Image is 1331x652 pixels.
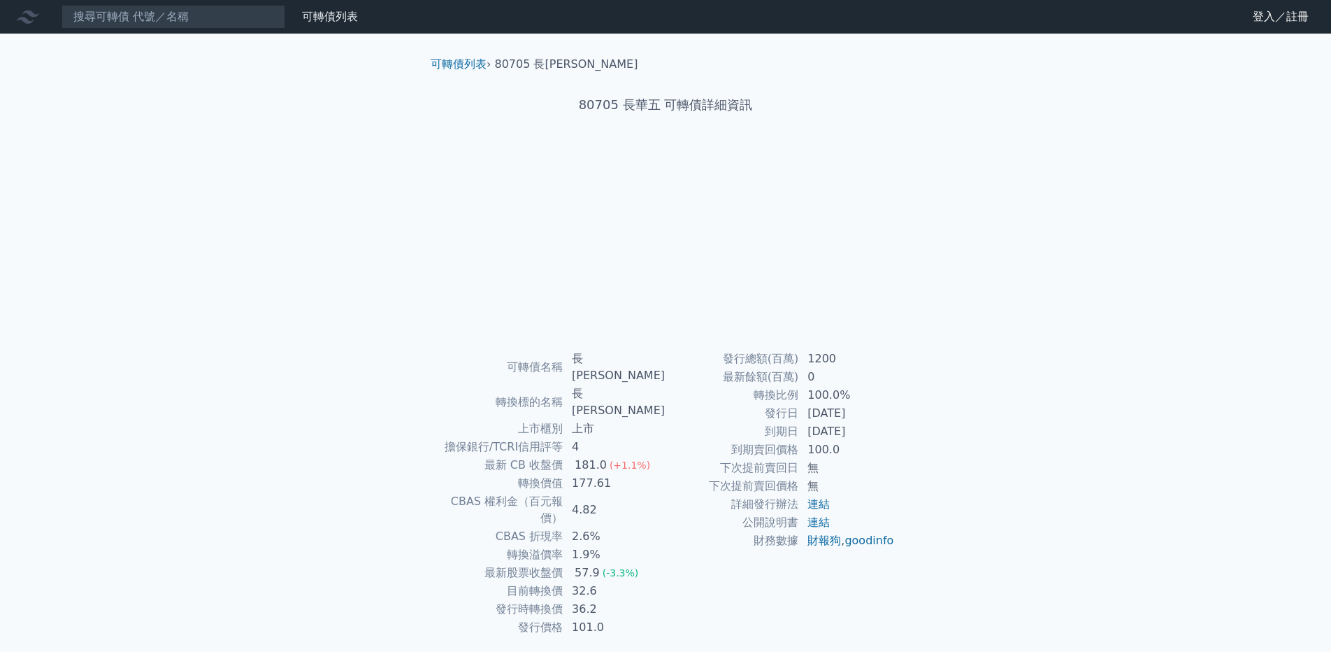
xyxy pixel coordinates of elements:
[431,56,491,73] li: ›
[563,618,665,637] td: 101.0
[799,477,895,495] td: 無
[665,532,799,550] td: 財務數據
[799,386,895,404] td: 100.0%
[665,459,799,477] td: 下次提前賣回日
[436,564,563,582] td: 最新股票收盤價
[436,582,563,600] td: 目前轉換價
[572,457,610,474] div: 181.0
[563,474,665,492] td: 177.61
[495,56,638,73] li: 80705 長[PERSON_NAME]
[799,441,895,459] td: 100.0
[563,546,665,564] td: 1.9%
[302,10,358,23] a: 可轉債列表
[665,513,799,532] td: 公開說明書
[563,438,665,456] td: 4
[665,495,799,513] td: 詳細發行辦法
[610,460,650,471] span: (+1.1%)
[431,57,487,71] a: 可轉債列表
[665,441,799,459] td: 到期賣回價格
[563,527,665,546] td: 2.6%
[799,459,895,477] td: 無
[563,385,665,420] td: 長[PERSON_NAME]
[807,534,841,547] a: 財報狗
[665,404,799,423] td: 發行日
[844,534,893,547] a: goodinfo
[436,546,563,564] td: 轉換溢價率
[665,423,799,441] td: 到期日
[665,368,799,386] td: 最新餘額(百萬)
[799,423,895,441] td: [DATE]
[436,438,563,456] td: 擔保銀行/TCRI信用評等
[436,456,563,474] td: 最新 CB 收盤價
[436,618,563,637] td: 發行價格
[436,527,563,546] td: CBAS 折現率
[665,477,799,495] td: 下次提前賣回價格
[603,567,639,579] span: (-3.3%)
[563,492,665,527] td: 4.82
[436,385,563,420] td: 轉換標的名稱
[436,600,563,618] td: 發行時轉換價
[665,386,799,404] td: 轉換比例
[799,368,895,386] td: 0
[62,5,285,29] input: 搜尋可轉債 代號／名稱
[436,420,563,438] td: 上市櫃別
[436,474,563,492] td: 轉換價值
[807,516,830,529] a: 連結
[563,582,665,600] td: 32.6
[419,95,912,115] h1: 80705 長華五 可轉債詳細資訊
[1242,6,1320,28] a: 登入／註冊
[807,497,830,511] a: 連結
[436,492,563,527] td: CBAS 權利金（百元報價）
[799,350,895,368] td: 1200
[572,565,603,581] div: 57.9
[665,350,799,368] td: 發行總額(百萬)
[563,350,665,385] td: 長[PERSON_NAME]
[799,404,895,423] td: [DATE]
[563,600,665,618] td: 36.2
[563,420,665,438] td: 上市
[436,350,563,385] td: 可轉債名稱
[799,532,895,550] td: ,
